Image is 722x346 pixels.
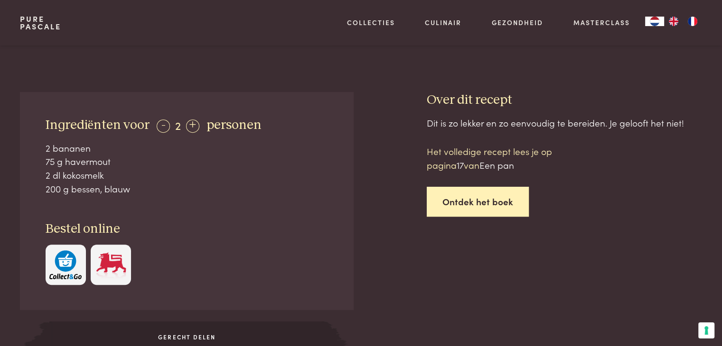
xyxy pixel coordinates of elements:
ul: Language list [664,17,702,26]
span: Gerecht delen [49,333,324,341]
div: 75 g havermout [46,155,328,168]
a: EN [664,17,683,26]
span: Een pan [479,158,514,171]
div: Language [645,17,664,26]
h3: Bestel online [46,221,328,237]
span: personen [206,118,262,132]
span: 17 [457,158,464,171]
a: NL [645,17,664,26]
a: Ontdek het boek [427,187,529,217]
div: 200 g bessen, blauw [46,182,328,196]
p: Het volledige recept lees je op pagina van [427,145,588,172]
button: Uw voorkeuren voor toestemming voor trackingtechnologieën [698,322,714,338]
a: Gezondheid [492,18,543,27]
div: 2 bananen [46,141,328,155]
img: c308188babc36a3a401bcb5cb7e020f4d5ab42f7cacd8327e500463a43eeb86c.svg [49,250,82,279]
span: Ingrediënten voor [46,118,150,132]
aside: Language selected: Nederlands [645,17,702,26]
div: Dit is zo lekker en zo eenvoudig te bereiden. Je gelooft het niet! [427,116,702,130]
a: PurePascale [20,15,61,30]
span: 2 [175,117,181,133]
img: Delhaize [95,250,127,279]
a: Collecties [347,18,395,27]
div: + [186,119,199,133]
h3: Over dit recept [427,92,702,109]
div: - [157,119,170,133]
a: Masterclass [573,18,630,27]
a: FR [683,17,702,26]
div: 2 dl kokosmelk [46,168,328,182]
a: Culinair [425,18,461,27]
